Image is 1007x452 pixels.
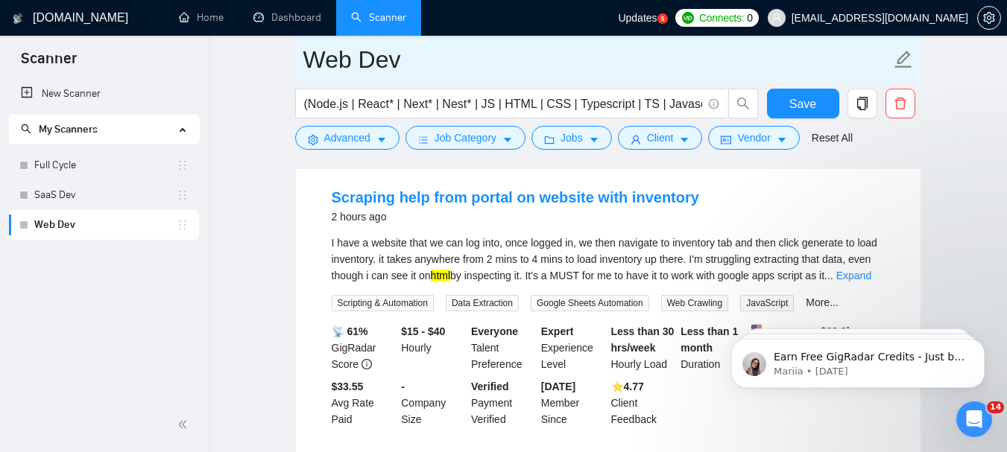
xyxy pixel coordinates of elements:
a: SaaS Dev [34,180,177,210]
li: SaaS Dev [9,180,199,210]
div: Hourly [398,323,468,372]
button: copy [847,89,877,118]
span: Job Category [435,130,496,146]
b: Expert [541,325,574,337]
span: caret-down [502,134,513,145]
b: - [401,381,405,392]
div: Client Feedback [608,378,678,427]
img: logo [13,7,23,31]
span: caret-down [777,134,787,145]
span: user [771,13,782,23]
div: Member Since [538,378,608,427]
div: Talent Preference [468,323,538,372]
button: setting [977,6,1001,30]
div: Hourly Load [608,323,678,372]
button: idcardVendorcaret-down [708,126,799,150]
span: Web Crawling [661,295,728,311]
span: info-circle [709,99,719,109]
span: Scanner [9,48,89,79]
span: caret-down [589,134,599,145]
span: delete [886,97,915,110]
div: GigRadar Score [329,323,399,372]
button: settingAdvancedcaret-down [295,126,400,150]
span: ... [824,270,833,281]
a: Web Dev [34,210,177,240]
b: ⭐️ 4.77 [611,381,644,392]
span: copy [848,97,877,110]
b: Less than 30 hrs/week [611,325,675,354]
button: delete [886,89,915,118]
div: 2 hours ago [332,208,699,226]
mark: html [431,270,450,281]
span: bars [418,134,429,145]
b: Less than 1 month [681,325,738,354]
div: Duration [678,323,748,372]
a: More... [806,296,839,308]
span: holder [177,189,189,201]
button: search [728,89,758,118]
li: New Scanner [9,79,199,109]
span: setting [978,12,1000,24]
a: New Scanner [21,79,187,109]
img: upwork-logo.png [682,12,694,24]
button: Save [767,89,839,118]
span: caret-down [679,134,689,145]
span: holder [177,159,189,171]
a: Full Cycle [34,150,177,180]
span: setting [308,134,318,145]
span: caret-down [376,134,387,145]
a: 5 [657,13,668,24]
span: idcard [721,134,731,145]
text: 5 [660,16,664,22]
span: Connects: [699,10,744,26]
span: double-left [177,417,192,432]
span: folder [544,134,555,145]
span: JavaScript [740,295,794,311]
a: Scraping help from portal on website with inventory [332,189,699,206]
iframe: Intercom notifications message [709,308,1007,412]
div: Avg Rate Paid [329,378,399,427]
b: $33.55 [332,381,364,392]
span: My Scanners [21,123,98,136]
span: Advanced [324,130,370,146]
button: folderJobscaret-down [531,126,612,150]
b: Verified [471,381,509,392]
div: I have a website that we can log into, once logged in, we then navigate to inventory tab and then... [332,235,885,284]
iframe: Intercom live chat [956,401,992,437]
a: setting [977,12,1001,24]
span: Save [789,95,816,113]
span: user [631,134,641,145]
input: Search Freelance Jobs... [304,95,702,113]
span: My Scanners [39,123,98,136]
span: Vendor [737,130,770,146]
b: $15 - $40 [401,325,445,337]
span: edit [894,50,913,69]
span: Google Sheets Automation [531,295,649,311]
button: barsJob Categorycaret-down [405,126,525,150]
div: Payment Verified [468,378,538,427]
span: Data Extraction [446,295,519,311]
span: search [21,124,31,134]
span: Scripting & Automation [332,295,434,311]
a: searchScanner [351,11,406,24]
a: Expand [836,270,871,281]
a: homeHome [179,11,224,24]
div: Experience Level [538,323,608,372]
b: Everyone [471,325,518,337]
span: info-circle [362,359,372,369]
li: Web Dev [9,210,199,240]
button: userClientcaret-down [618,126,703,150]
a: Reset All [812,130,853,146]
span: search [729,97,757,110]
span: holder [177,219,189,231]
span: 14 [987,401,1004,413]
li: Full Cycle [9,150,199,180]
b: 📡 61% [332,325,368,337]
span: Client [647,130,674,146]
span: Jobs [561,130,583,146]
span: 0 [747,10,753,26]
